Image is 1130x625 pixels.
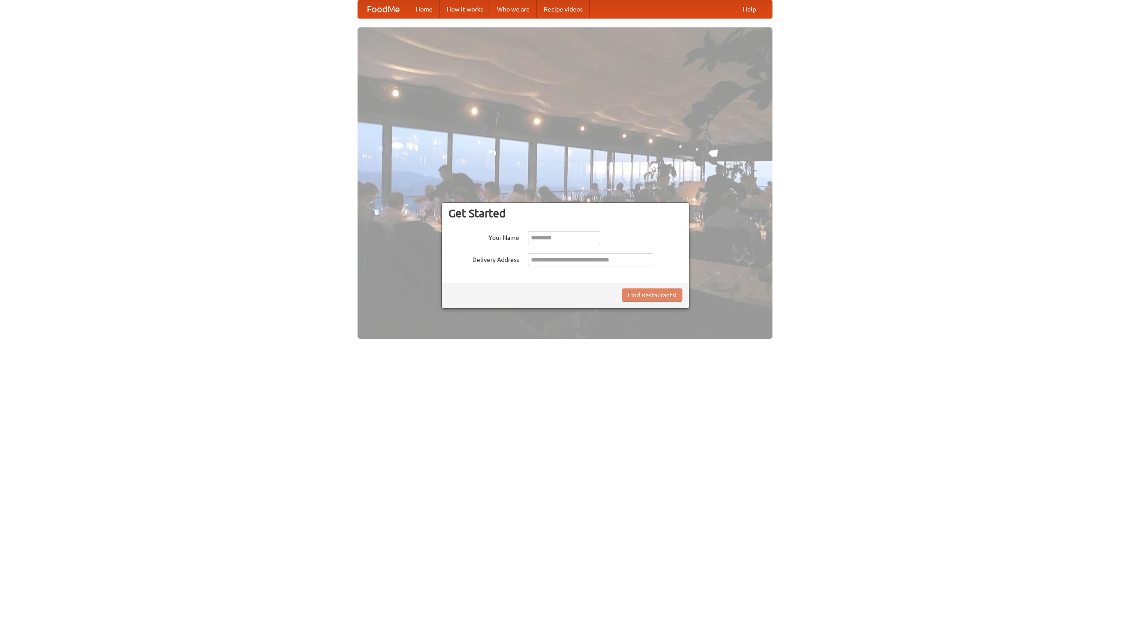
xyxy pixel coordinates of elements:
button: Find Restaurants! [622,288,682,302]
a: How it works [440,0,490,18]
a: Recipe videos [537,0,590,18]
h3: Get Started [448,207,682,220]
a: Who we are [490,0,537,18]
label: Delivery Address [448,253,519,264]
a: Home [409,0,440,18]
a: Help [736,0,763,18]
a: FoodMe [358,0,409,18]
label: Your Name [448,231,519,242]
